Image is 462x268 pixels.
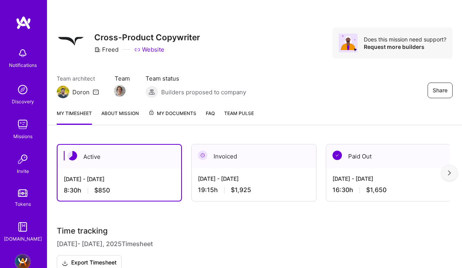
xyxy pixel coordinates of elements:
[333,151,342,160] img: Paid Out
[366,186,386,194] span: $1,650
[64,175,175,183] div: [DATE] - [DATE]
[148,109,196,125] a: My Documents
[15,82,31,97] img: discovery
[326,144,451,168] div: Paid Out
[433,86,448,94] span: Share
[448,170,451,176] img: right
[364,43,446,50] div: Request more builders
[94,32,200,42] h3: Cross-Product Copywriter
[94,47,101,53] i: icon CompanyGray
[57,27,85,56] img: Company Logo
[198,186,310,194] div: 19:15 h
[13,132,32,140] div: Missions
[57,239,153,249] span: [DATE] - [DATE] , 2025 Timesheet
[333,174,444,183] div: [DATE] - [DATE]
[4,235,42,243] div: [DOMAIN_NAME]
[18,189,27,197] img: tokens
[115,84,125,97] a: Team Member Avatar
[114,85,126,97] img: Team Member Avatar
[198,174,310,183] div: [DATE] - [DATE]
[93,89,99,95] i: icon Mail
[57,226,108,236] span: Time tracking
[16,16,31,30] img: logo
[15,45,31,61] img: bell
[364,36,446,43] div: Does this mission need support?
[62,259,68,267] i: icon Download
[198,151,207,160] img: Invoiced
[15,219,31,235] img: guide book
[17,167,29,175] div: Invite
[64,186,175,194] div: 8:30 h
[115,74,130,83] span: Team
[224,109,254,125] a: Team Pulse
[58,145,181,169] div: Active
[206,109,215,125] a: FAQ
[146,74,246,83] span: Team status
[134,45,164,54] a: Website
[146,86,158,98] img: Builders proposed to company
[72,88,90,96] div: Doron
[428,83,453,98] button: Share
[339,34,358,52] img: Avatar
[12,97,34,106] div: Discovery
[68,151,77,160] img: Active
[231,186,251,194] span: $1,925
[15,151,31,167] img: Invite
[94,45,119,54] div: Freed
[101,109,139,125] a: About Mission
[333,186,444,194] div: 16:30 h
[224,110,254,116] span: Team Pulse
[57,74,99,83] span: Team architect
[15,200,31,208] div: Tokens
[161,88,246,96] span: Builders proposed to company
[57,109,92,125] a: My timesheet
[9,61,37,69] div: Notifications
[15,117,31,132] img: teamwork
[94,186,110,194] span: $850
[192,144,316,168] div: Invoiced
[148,109,196,118] span: My Documents
[57,86,69,98] img: Team Architect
